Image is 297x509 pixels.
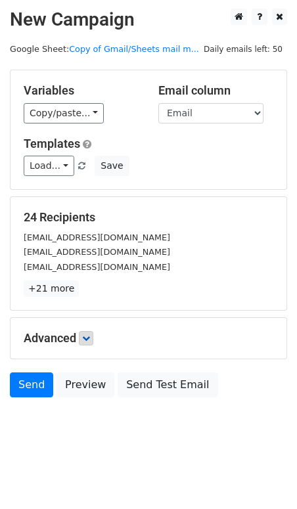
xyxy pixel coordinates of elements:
[199,44,287,54] a: Daily emails left: 50
[158,83,273,98] h5: Email column
[24,232,170,242] small: [EMAIL_ADDRESS][DOMAIN_NAME]
[10,372,53,397] a: Send
[199,42,287,56] span: Daily emails left: 50
[95,156,129,176] button: Save
[24,137,80,150] a: Templates
[57,372,114,397] a: Preview
[24,156,74,176] a: Load...
[24,210,273,225] h5: 24 Recipients
[24,83,139,98] h5: Variables
[10,44,199,54] small: Google Sheet:
[24,103,104,123] a: Copy/paste...
[24,262,170,272] small: [EMAIL_ADDRESS][DOMAIN_NAME]
[231,446,297,509] iframe: Chat Widget
[10,9,287,31] h2: New Campaign
[69,44,199,54] a: Copy of Gmail/Sheets mail m...
[24,247,170,257] small: [EMAIL_ADDRESS][DOMAIN_NAME]
[24,331,273,345] h5: Advanced
[118,372,217,397] a: Send Test Email
[24,280,79,297] a: +21 more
